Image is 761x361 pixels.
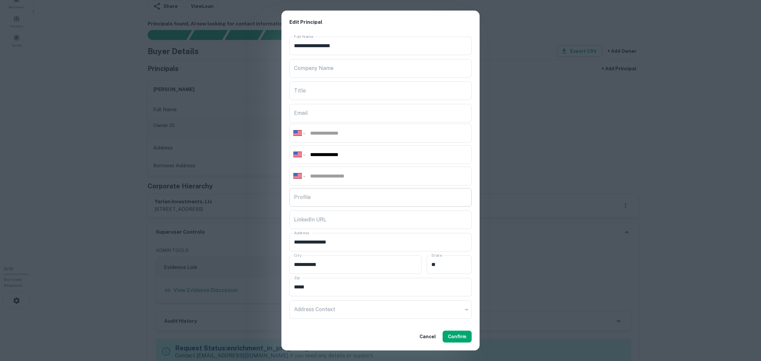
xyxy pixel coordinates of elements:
[417,331,439,343] button: Cancel
[431,252,442,258] label: State
[728,308,761,340] iframe: Chat Widget
[443,331,472,343] button: Confirm
[294,34,313,39] label: Full Name
[294,252,302,258] label: City
[281,11,480,34] h2: Edit Principal
[289,300,472,319] div: ​
[294,275,300,280] label: Zip
[294,230,309,236] label: Address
